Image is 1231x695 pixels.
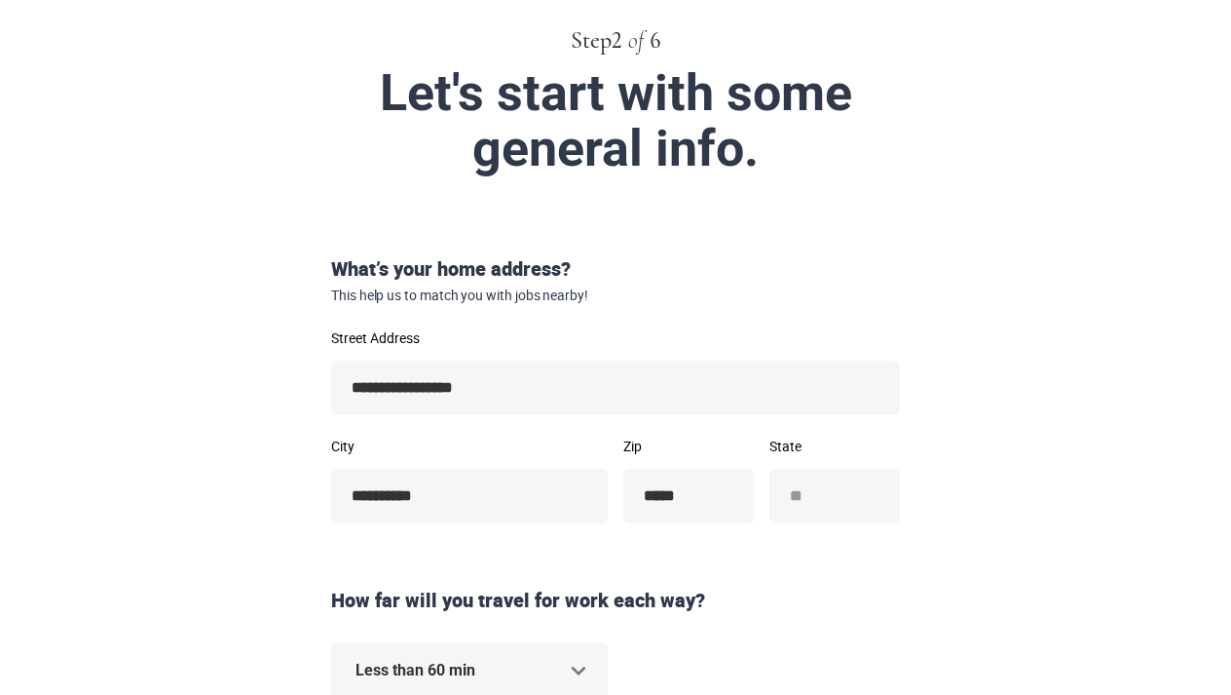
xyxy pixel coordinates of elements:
div: Let's start with some general info. [156,65,1075,176]
label: Street Address [331,331,900,345]
div: How far will you travel for work each way? [323,587,908,615]
label: City [331,440,608,453]
span: This help us to match you with jobs nearby! [331,288,900,304]
label: State [769,440,900,453]
label: Zip [623,440,754,453]
div: Step 2 6 [117,24,1114,58]
span: of [628,29,644,53]
div: What’s your home address? [323,255,908,304]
